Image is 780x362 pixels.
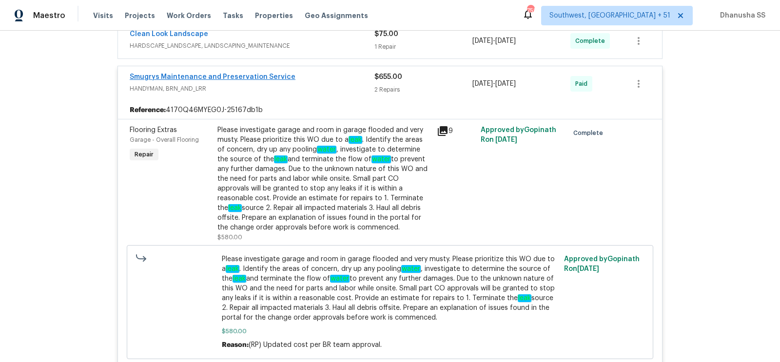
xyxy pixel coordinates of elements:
span: [DATE] [495,136,517,143]
span: Visits [93,11,113,20]
span: [DATE] [495,80,516,87]
em: water [330,275,350,283]
em: leak [274,155,288,163]
span: [DATE] [472,80,493,87]
b: Reference: [130,105,166,115]
span: Dhanusha SS [716,11,765,20]
span: - [472,36,516,46]
span: $655.00 [374,74,402,80]
span: $580.00 [217,234,242,240]
div: 1 Repair [374,42,472,52]
em: leak [349,136,362,144]
span: Projects [125,11,155,20]
span: Please investigate garage and room in garage flooded and very musty. Please prioritize this WO du... [222,254,559,323]
span: - [472,79,516,89]
em: leak [518,294,531,302]
span: $75.00 [374,31,398,38]
em: leak [233,275,246,283]
span: Flooring Extras [130,127,177,133]
span: Paid [575,79,591,89]
span: [DATE] [495,38,516,44]
span: Approved by Gopinath R on [481,127,556,143]
span: [DATE] [577,266,599,272]
span: Complete [573,128,607,138]
div: 758 [527,6,534,16]
span: Properties [255,11,293,20]
span: Geo Assignments [305,11,368,20]
div: 9 [437,125,475,137]
span: [DATE] [472,38,493,44]
em: water [401,265,421,273]
span: Southwest, [GEOGRAPHIC_DATA] + 51 [549,11,670,20]
span: (RP) Updated cost per BR team approval. [249,342,382,348]
span: Approved by Gopinath R on [564,256,640,272]
div: Please investigate garage and room in garage flooded and very musty. Please prioritize this WO du... [217,125,431,232]
span: Complete [575,36,609,46]
span: Work Orders [167,11,211,20]
em: leak [228,204,242,212]
div: 4170Q46MYEG0J-25167db1b [118,101,662,119]
a: Clean Look Landscape [130,31,208,38]
a: Smugrys Maintenance and Preservation Service [130,74,295,80]
span: Repair [131,150,157,159]
span: $580.00 [222,326,559,336]
span: Maestro [33,11,65,20]
span: HARDSCAPE_LANDSCAPE, LANDSCAPING_MAINTENANCE [130,41,374,51]
div: 2 Repairs [374,85,472,95]
em: water [371,155,391,163]
em: leak [226,265,239,273]
span: Reason: [222,342,249,348]
span: Tasks [223,12,243,19]
span: Garage - Overall Flooring [130,137,199,143]
em: water [317,146,336,153]
span: HANDYMAN, BRN_AND_LRR [130,84,374,94]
